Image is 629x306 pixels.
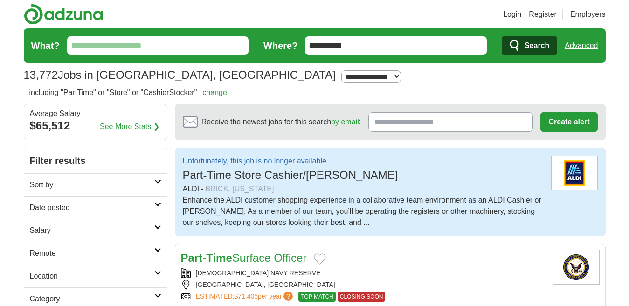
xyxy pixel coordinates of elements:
[181,252,203,264] strong: Part
[181,280,546,290] div: [GEOGRAPHIC_DATA], [GEOGRAPHIC_DATA]
[263,39,297,53] label: Where?
[570,9,606,20] a: Employers
[30,179,154,190] h2: Sort by
[29,87,227,98] h2: including "PartTime" or "Store" or "CashierStocker"
[553,250,600,285] img: US Navy Reserve logo
[234,292,258,300] span: $71,405
[565,36,598,55] a: Advanced
[24,67,58,83] span: 13,772
[201,116,361,128] span: Receive the newest jobs for this search :
[24,196,167,219] a: Date posted
[314,253,326,265] button: Add to favorite jobs
[298,292,335,302] span: TOP MATCH
[206,252,232,264] strong: Time
[196,269,321,277] a: [DEMOGRAPHIC_DATA] NAVY RESERVE
[24,219,167,242] a: Salary
[30,117,161,134] div: $65,512
[529,9,557,20] a: Register
[551,156,598,190] img: CMP Premium logo
[201,184,203,195] span: -
[30,202,154,213] h2: Date posted
[24,4,103,25] img: Adzuna logo
[24,173,167,196] a: Sort by
[24,68,336,81] h1: Jobs in [GEOGRAPHIC_DATA], [GEOGRAPHIC_DATA]
[30,293,154,305] h2: Category
[205,184,274,195] div: BRICK, [US_STATE]
[181,252,307,264] a: Part-TimeSurface Officer
[30,271,154,282] h2: Location
[503,9,521,20] a: Login
[502,36,557,55] button: Search
[283,292,293,301] span: ?
[30,248,154,259] h2: Remote
[24,242,167,265] a: Remote
[183,195,544,228] div: Enhance the ALDI customer shopping experience in a collaborative team environment as an ALDI Cash...
[183,184,544,195] div: ALDI
[24,148,167,173] h2: Filter results
[331,118,359,126] a: by email
[196,292,295,302] a: ESTIMATED:$71,405per year?
[30,225,154,236] h2: Salary
[100,121,159,132] a: See More Stats ❯
[30,110,161,117] div: Average Salary
[540,112,597,132] button: Create alert
[183,169,398,181] span: Part-Time Store Cashier/[PERSON_NAME]
[24,265,167,287] a: Location
[183,156,398,167] p: Unfortunately, this job is no longer available
[31,39,60,53] label: What?
[338,292,386,302] span: CLOSING SOON
[202,88,227,96] a: change
[525,36,549,55] span: Search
